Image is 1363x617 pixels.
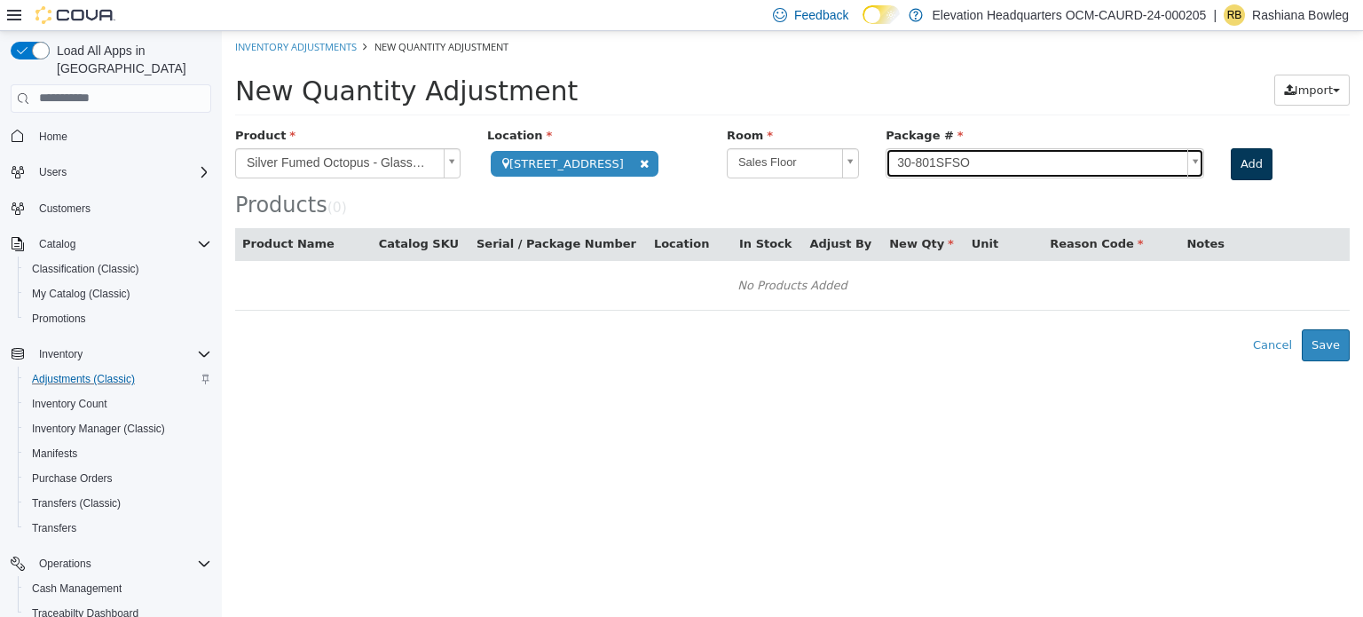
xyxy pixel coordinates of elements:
[1213,4,1217,26] p: |
[25,578,129,599] a: Cash Management
[25,493,128,514] a: Transfers (Classic)
[4,232,218,257] button: Catalog
[13,98,74,111] span: Product
[667,206,732,219] span: New Qty
[32,447,77,461] span: Manifests
[587,204,653,222] button: Adjust By
[932,4,1206,26] p: Elevation Headquarters OCM-CAURD-24-000205
[665,118,958,146] span: 30-801SFSO
[505,98,551,111] span: Room
[39,130,67,144] span: Home
[25,493,211,514] span: Transfers (Classic)
[432,204,491,222] button: Location
[4,195,218,221] button: Customers
[1080,298,1128,330] button: Save
[25,283,138,305] a: My Catalog (Classic)
[25,518,83,539] a: Transfers
[25,443,211,464] span: Manifests
[25,308,93,329] a: Promotions
[4,123,218,149] button: Home
[25,368,211,390] span: Adjustments (Classic)
[25,393,114,415] a: Inventory Count
[25,283,211,305] span: My Catalog (Classic)
[265,98,330,111] span: Location
[14,118,215,146] span: Silver Fumed Octopus - Glass Pipe - 3"
[25,241,1116,268] div: No Products Added
[13,44,356,75] span: New Quantity Adjustment
[18,516,218,541] button: Transfers
[13,162,106,186] span: Products
[828,206,921,219] span: Reason Code
[32,162,211,183] span: Users
[25,368,142,390] a: Adjustments (Classic)
[32,397,107,411] span: Inventory Count
[35,6,115,24] img: Cova
[32,262,139,276] span: Classification (Classic)
[750,204,780,222] button: Unit
[32,344,211,365] span: Inventory
[794,6,848,24] span: Feedback
[25,258,146,280] a: Classification (Classic)
[25,578,211,599] span: Cash Management
[1073,52,1111,66] span: Import
[32,471,113,486] span: Purchase Orders
[863,24,863,25] span: Dark Mode
[25,308,211,329] span: Promotions
[25,258,211,280] span: Classification (Classic)
[13,9,135,22] a: Inventory Adjustments
[505,117,637,147] a: Sales Floor
[32,125,211,147] span: Home
[25,468,120,489] a: Purchase Orders
[157,204,240,222] button: Catalog SKU
[111,169,120,185] span: 0
[32,162,74,183] button: Users
[32,233,83,255] button: Catalog
[18,416,218,441] button: Inventory Manager (Classic)
[18,576,218,601] button: Cash Management
[32,553,211,574] span: Operations
[18,491,218,516] button: Transfers (Classic)
[39,237,75,251] span: Catalog
[664,98,741,111] span: Package #
[1009,117,1051,149] button: Add
[1252,4,1349,26] p: Rashiana Bowleg
[517,204,573,222] button: In Stock
[39,202,91,216] span: Customers
[32,198,98,219] a: Customers
[13,117,239,147] a: Silver Fumed Octopus - Glass Pipe - 3"
[39,347,83,361] span: Inventory
[255,204,418,222] button: Serial / Package Number
[25,418,211,439] span: Inventory Manager (Classic)
[18,257,218,281] button: Classification (Classic)
[1052,44,1128,75] button: Import
[4,551,218,576] button: Operations
[32,344,90,365] button: Inventory
[25,518,211,539] span: Transfers
[4,160,218,185] button: Users
[153,9,287,22] span: New Quantity Adjustment
[25,468,211,489] span: Purchase Orders
[32,422,165,436] span: Inventory Manager (Classic)
[1227,4,1242,26] span: RB
[506,118,613,146] span: Sales Floor
[18,392,218,416] button: Inventory Count
[18,367,218,392] button: Adjustments (Classic)
[18,441,218,466] button: Manifests
[1224,4,1245,26] div: Rashiana Bowleg
[32,372,135,386] span: Adjustments (Classic)
[32,312,86,326] span: Promotions
[18,306,218,331] button: Promotions
[4,342,218,367] button: Inventory
[32,496,121,510] span: Transfers (Classic)
[863,5,900,24] input: Dark Mode
[32,581,122,596] span: Cash Management
[269,120,437,146] span: [STREET_ADDRESS]
[18,281,218,306] button: My Catalog (Classic)
[50,42,211,77] span: Load All Apps in [GEOGRAPHIC_DATA]
[1021,298,1080,330] button: Cancel
[25,418,172,439] a: Inventory Manager (Classic)
[32,287,130,301] span: My Catalog (Classic)
[39,165,67,179] span: Users
[664,117,982,147] a: 30-801SFSO
[32,553,98,574] button: Operations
